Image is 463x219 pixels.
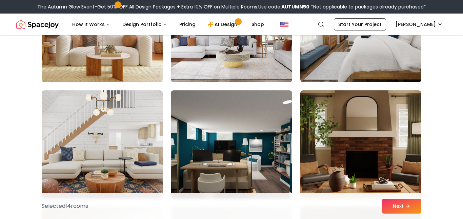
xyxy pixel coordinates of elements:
[334,18,386,30] a: Start Your Project
[300,90,421,199] img: Room room-84
[258,3,309,10] span: Use code:
[391,18,447,30] button: [PERSON_NAME]
[117,18,173,31] button: Design Portfolio
[202,18,245,31] a: AI Design
[281,3,309,10] b: AUTUMN50
[67,18,116,31] button: How It Works
[16,14,447,35] nav: Global
[246,18,269,31] a: Shop
[16,18,59,31] a: Spacejoy
[280,20,288,28] img: United States
[171,90,292,199] img: Room room-83
[382,199,421,214] button: Next
[174,18,201,31] a: Pricing
[67,18,269,31] nav: Main
[37,3,426,10] div: The Autumn Glow Event-Get 50% OFF All Design Packages + Extra 10% OFF on Multiple Rooms.
[42,90,163,199] img: Room room-82
[16,18,59,31] img: Spacejoy Logo
[42,202,88,210] p: Selected 14 room s
[309,3,426,10] span: *Not applicable to packages already purchased*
